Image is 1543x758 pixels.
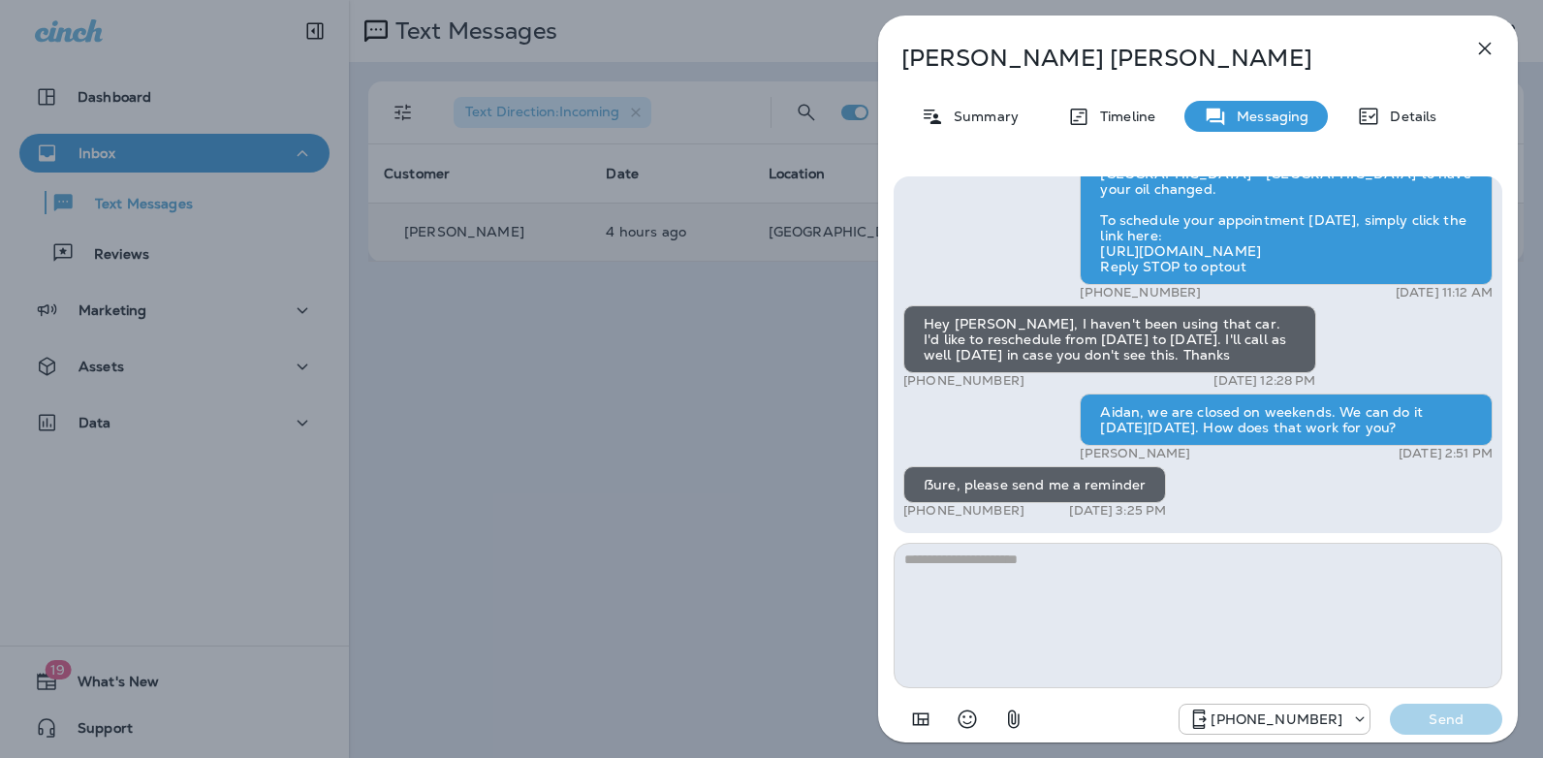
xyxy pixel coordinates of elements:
p: Summary [944,109,1019,124]
div: Hey [PERSON_NAME], I haven't been using that car. I'd like to reschedule from [DATE] to [DATE]. I... [903,305,1316,373]
div: Aidan, we are closed on weekends. We can do it [DATE][DATE]. How does that work for you? [1080,394,1493,446]
p: [PHONE_NUMBER] [1080,285,1201,300]
p: [PHONE_NUMBER] [1211,711,1342,727]
p: [PERSON_NAME] [PERSON_NAME] [901,45,1431,72]
p: [DATE] 2:51 PM [1399,446,1493,461]
p: [DATE] 3:25 PM [1069,503,1166,519]
p: [PHONE_NUMBER] [903,503,1024,519]
div: Hi [PERSON_NAME], your 2014 TOYOTA YARIS is possibly overdue for an oil change. Come into [GEOGRA... [1080,109,1493,285]
button: Select an emoji [948,700,987,739]
p: Messaging [1227,109,1308,124]
div: +1 (984) 409-9300 [1180,708,1370,731]
p: [PHONE_NUMBER] [903,373,1024,389]
p: Details [1380,109,1436,124]
p: [DATE] 12:28 PM [1213,373,1315,389]
p: Timeline [1090,109,1155,124]
div: ẞure, please send me a reminder [903,466,1166,503]
button: Add in a premade template [901,700,940,739]
p: [DATE] 11:12 AM [1396,285,1493,300]
p: [PERSON_NAME] [1080,446,1190,461]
